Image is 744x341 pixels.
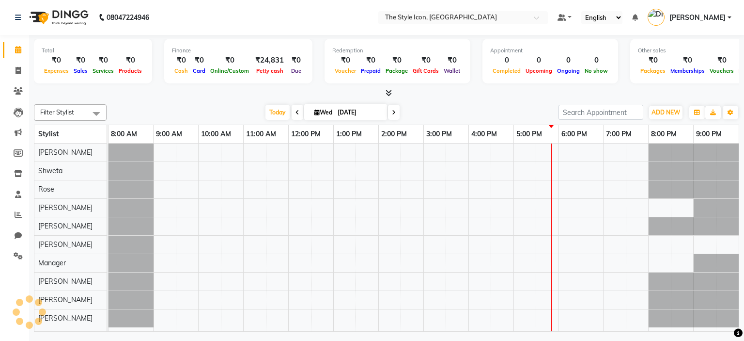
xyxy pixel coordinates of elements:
div: ₹0 [358,55,383,66]
div: Appointment [490,47,610,55]
div: 0 [582,55,610,66]
img: Divyani [648,9,665,26]
span: [PERSON_NAME] [38,295,93,304]
span: Upcoming [523,67,555,74]
div: 0 [555,55,582,66]
div: ₹0 [288,55,305,66]
a: 1:00 PM [334,127,364,141]
div: 0 [523,55,555,66]
span: [PERSON_NAME] [38,203,93,212]
a: 9:00 PM [694,127,724,141]
span: Wallet [441,67,463,74]
span: Stylist [38,130,59,138]
div: ₹24,831 [251,55,288,66]
div: 0 [490,55,523,66]
button: ADD NEW [649,106,682,119]
span: Due [289,67,304,74]
span: Vouchers [707,67,736,74]
div: ₹0 [441,55,463,66]
span: Online/Custom [208,67,251,74]
span: Manager [38,259,66,267]
span: [PERSON_NAME] [669,13,726,23]
div: ₹0 [42,55,71,66]
span: Cash [172,67,190,74]
a: 4:00 PM [469,127,499,141]
div: ₹0 [410,55,441,66]
span: Ongoing [555,67,582,74]
a: 11:00 AM [244,127,279,141]
span: Today [265,105,290,120]
img: logo [25,4,91,31]
span: Completed [490,67,523,74]
span: [PERSON_NAME] [38,277,93,286]
a: 7:00 PM [604,127,634,141]
div: ₹0 [707,55,736,66]
span: ADD NEW [651,109,680,116]
div: ₹0 [90,55,116,66]
span: Memberships [668,67,707,74]
div: ₹0 [71,55,90,66]
div: Redemption [332,47,463,55]
div: Total [42,47,144,55]
div: ₹0 [383,55,410,66]
span: Services [90,67,116,74]
span: Card [190,67,208,74]
span: Rose [38,185,54,194]
span: [PERSON_NAME] [38,314,93,323]
span: No show [582,67,610,74]
div: ₹0 [190,55,208,66]
span: Petty cash [254,67,286,74]
span: Shweta [38,166,62,175]
div: ₹0 [116,55,144,66]
a: 5:00 PM [514,127,544,141]
input: 2025-10-01 [335,105,383,120]
span: Package [383,67,410,74]
div: ₹0 [638,55,668,66]
a: 9:00 AM [154,127,185,141]
a: 2:00 PM [379,127,409,141]
a: 8:00 PM [649,127,679,141]
span: Voucher [332,67,358,74]
a: 6:00 PM [559,127,589,141]
span: Expenses [42,67,71,74]
span: Gift Cards [410,67,441,74]
span: Filter Stylist [40,108,74,116]
span: [PERSON_NAME] [38,222,93,230]
div: ₹0 [172,55,190,66]
div: ₹0 [208,55,251,66]
span: Packages [638,67,668,74]
span: [PERSON_NAME] [38,240,93,249]
a: 12:00 PM [289,127,323,141]
a: 3:00 PM [424,127,454,141]
span: Wed [312,109,335,116]
a: 8:00 AM [108,127,139,141]
div: ₹0 [332,55,358,66]
span: Sales [71,67,90,74]
span: Prepaid [358,67,383,74]
div: Finance [172,47,305,55]
span: Products [116,67,144,74]
span: [PERSON_NAME] [38,148,93,157]
a: 10:00 AM [199,127,233,141]
div: ₹0 [668,55,707,66]
input: Search Appointment [558,105,643,120]
b: 08047224946 [107,4,149,31]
